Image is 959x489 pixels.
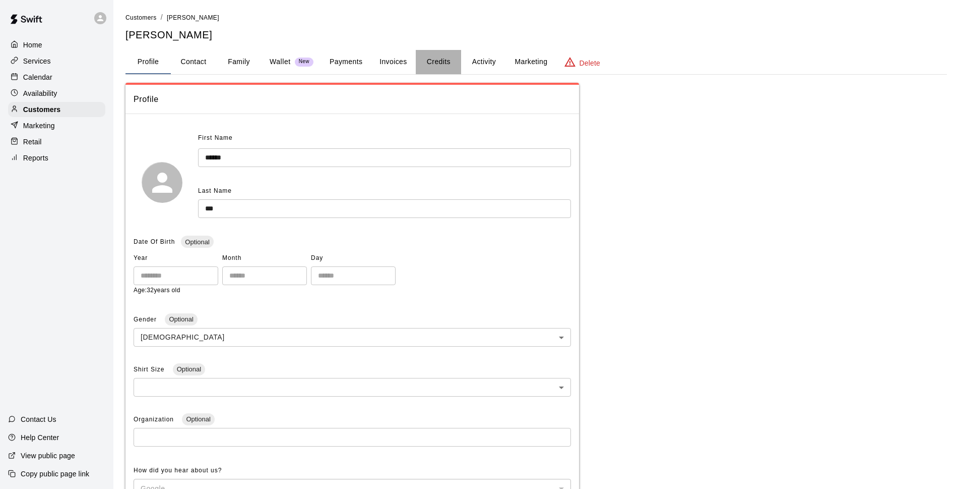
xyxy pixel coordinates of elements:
a: Reports [8,150,105,166]
a: Retail [8,134,105,149]
div: basic tabs example [125,50,947,74]
p: Retail [23,137,42,147]
span: Optional [165,315,197,323]
span: Optional [182,415,214,423]
p: Customers [23,104,60,115]
li: / [161,12,163,23]
button: Contact [171,50,216,74]
p: Contact Us [21,414,56,424]
span: Profile [134,93,571,106]
h5: [PERSON_NAME] [125,28,947,42]
span: Organization [134,416,176,423]
span: [PERSON_NAME] [167,14,219,21]
span: Year [134,250,218,266]
p: Wallet [270,57,291,67]
span: Age: 32 years old [134,287,180,294]
p: Marketing [23,121,55,131]
p: Calendar [23,72,52,82]
button: Payments [322,50,370,74]
a: Availability [8,86,105,101]
p: Help Center [21,432,59,443]
div: [DEMOGRAPHIC_DATA] [134,328,571,347]
span: Month [222,250,307,266]
button: Activity [461,50,506,74]
a: Customers [8,102,105,117]
a: Calendar [8,70,105,85]
span: How did you hear about us? [134,467,222,474]
span: Gender [134,316,159,323]
button: Profile [125,50,171,74]
p: Availability [23,88,57,98]
a: Home [8,37,105,52]
span: New [295,59,313,65]
p: Services [23,56,51,66]
p: View public page [21,451,75,461]
a: Services [8,53,105,69]
button: Family [216,50,262,74]
p: Home [23,40,42,50]
nav: breadcrumb [125,12,947,23]
span: First Name [198,130,233,146]
span: Customers [125,14,157,21]
button: Marketing [506,50,555,74]
span: Optional [181,238,213,246]
span: Day [311,250,396,266]
p: Reports [23,153,48,163]
span: Last Name [198,187,232,194]
span: Optional [173,365,205,373]
a: Marketing [8,118,105,133]
p: Copy public page link [21,469,89,479]
button: Credits [416,50,461,74]
p: Delete [580,58,600,68]
span: Shirt Size [134,366,167,373]
a: Customers [125,13,157,21]
button: Invoices [370,50,416,74]
span: Date Of Birth [134,238,175,245]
